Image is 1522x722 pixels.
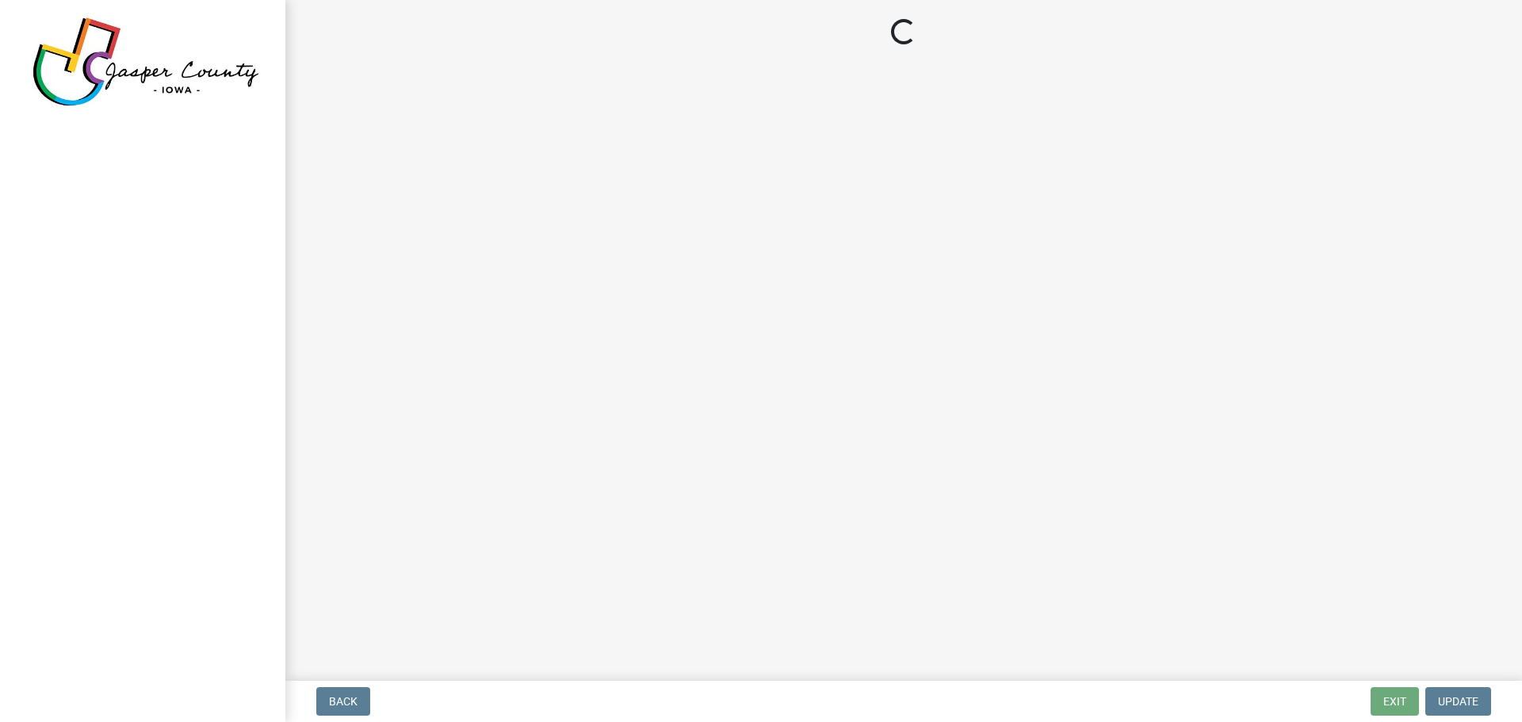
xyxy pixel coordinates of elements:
button: Update [1425,687,1491,716]
span: Back [329,695,358,708]
img: Jasper County, Iowa [32,17,260,107]
span: Update [1438,695,1478,708]
button: Exit [1371,687,1419,716]
button: Back [316,687,370,716]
